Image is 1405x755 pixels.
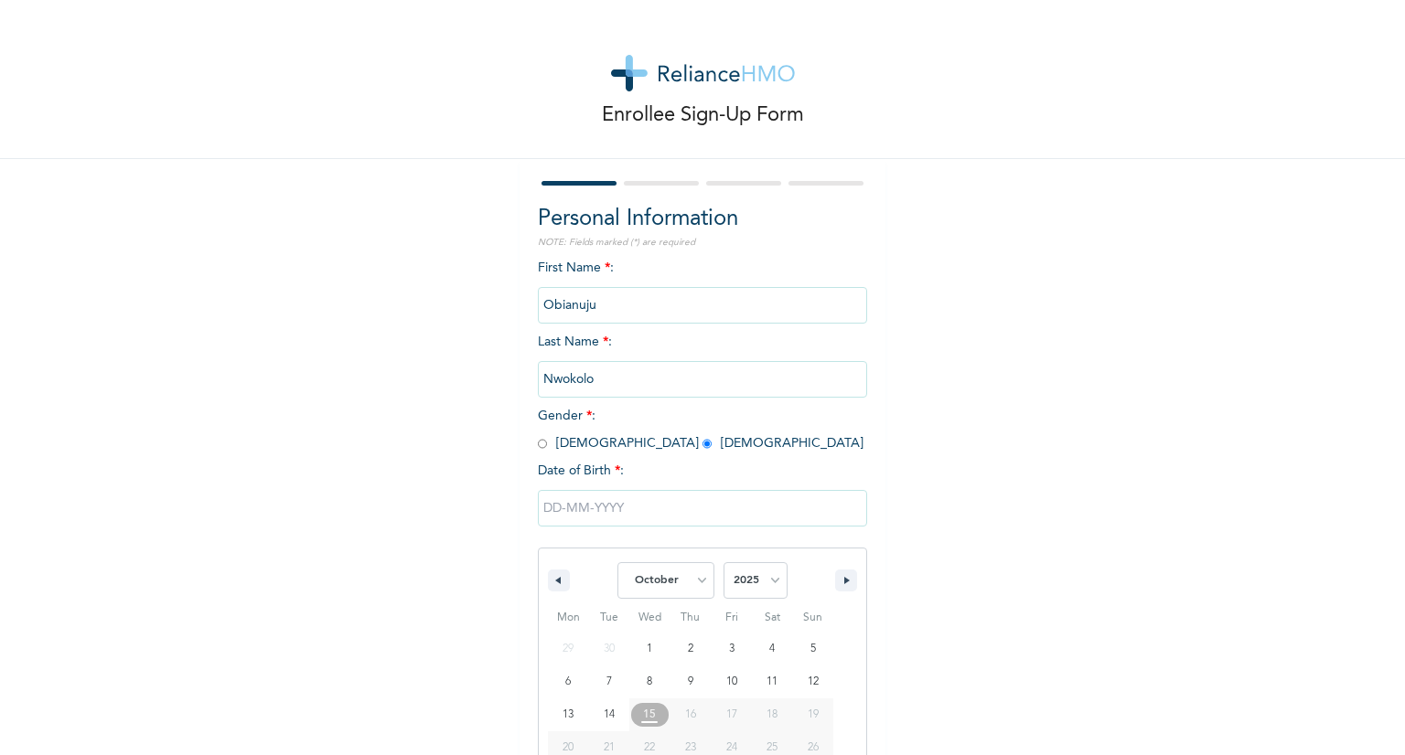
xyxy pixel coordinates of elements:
button: 11 [752,665,793,698]
button: 17 [711,698,752,731]
span: 7 [606,665,612,698]
button: 2 [670,633,712,665]
button: 12 [792,665,833,698]
input: DD-MM-YYYY [538,490,867,526]
span: Wed [629,603,670,633]
span: 10 [726,665,737,698]
span: 18 [767,698,778,731]
span: Fri [711,603,752,633]
span: Thu [670,603,712,633]
p: Enrollee Sign-Up Form [602,101,804,131]
span: 16 [685,698,696,731]
button: 6 [548,665,589,698]
button: 1 [629,633,670,665]
span: Date of Birth : [538,462,624,481]
span: 8 [647,665,652,698]
span: 13 [563,698,574,731]
button: 5 [792,633,833,665]
span: 14 [604,698,615,731]
span: 4 [769,633,775,665]
button: 13 [548,698,589,731]
span: 11 [767,665,778,698]
img: logo [611,55,795,91]
span: 17 [726,698,737,731]
input: Enter your first name [538,287,867,324]
button: 7 [589,665,630,698]
span: 12 [808,665,819,698]
span: 6 [565,665,571,698]
span: 19 [808,698,819,731]
p: NOTE: Fields marked (*) are required [538,236,867,250]
span: 3 [729,633,735,665]
span: 1 [647,633,652,665]
button: 19 [792,698,833,731]
button: 15 [629,698,670,731]
button: 18 [752,698,793,731]
input: Enter your last name [538,361,867,398]
button: 10 [711,665,752,698]
span: Last Name : [538,335,867,386]
span: 9 [688,665,693,698]
button: 16 [670,698,712,731]
span: Tue [589,603,630,633]
span: 2 [688,633,693,665]
span: Sat [752,603,793,633]
span: 5 [810,633,816,665]
span: Mon [548,603,589,633]
button: 4 [752,633,793,665]
button: 3 [711,633,752,665]
h2: Personal Information [538,203,867,236]
span: Sun [792,603,833,633]
button: 8 [629,665,670,698]
span: First Name : [538,261,867,312]
span: Gender : [DEMOGRAPHIC_DATA] [DEMOGRAPHIC_DATA] [538,409,863,450]
button: 9 [670,665,712,698]
button: 14 [589,698,630,731]
span: 15 [643,698,656,731]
